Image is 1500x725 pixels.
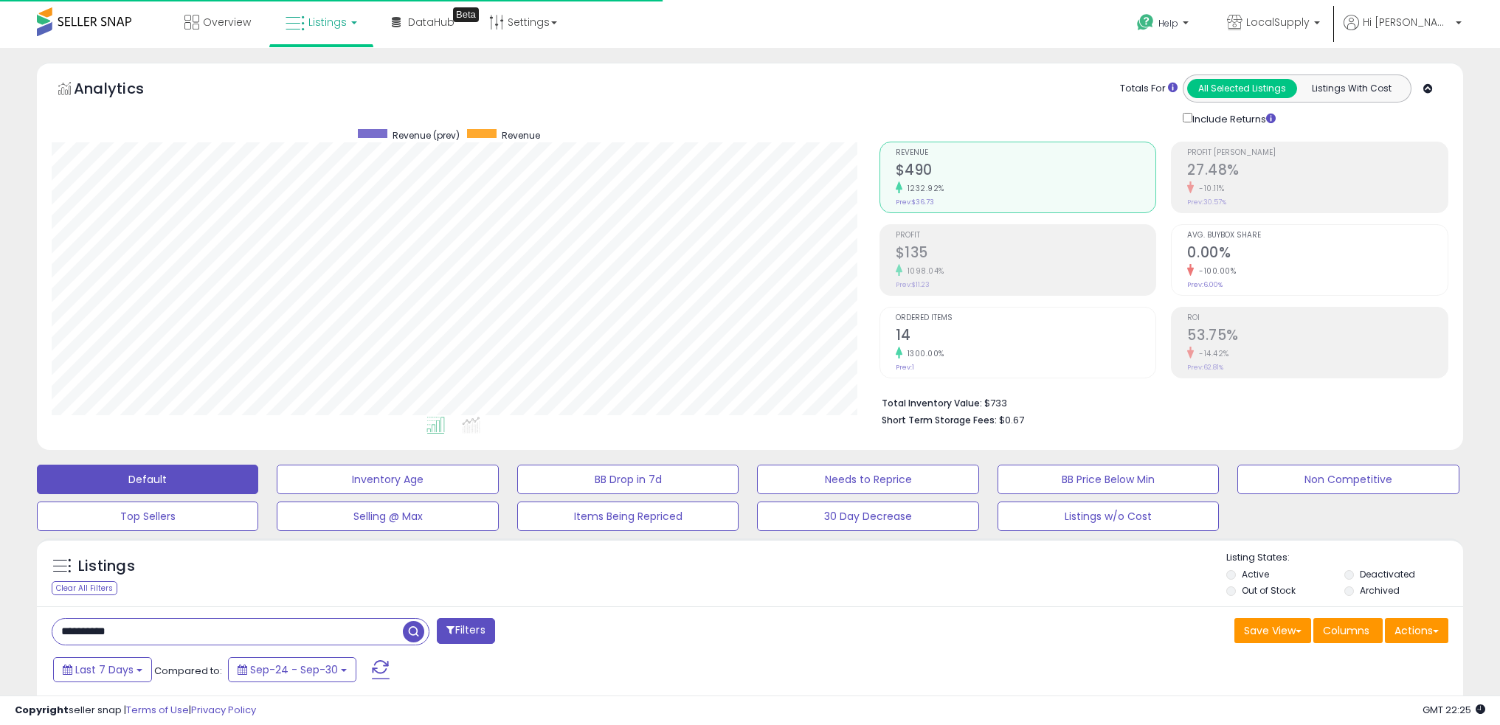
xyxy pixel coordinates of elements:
[902,266,944,277] small: 1098.04%
[1187,162,1448,181] h2: 27.48%
[882,393,1437,411] li: $733
[1344,15,1462,48] a: Hi [PERSON_NAME]
[757,465,978,494] button: Needs to Reprice
[53,657,152,682] button: Last 7 Days
[1187,232,1448,240] span: Avg. Buybox Share
[517,502,739,531] button: Items Being Repriced
[1187,149,1448,157] span: Profit [PERSON_NAME]
[896,363,914,372] small: Prev: 1
[1323,623,1369,638] span: Columns
[902,348,944,359] small: 1300.00%
[896,232,1156,240] span: Profit
[998,465,1219,494] button: BB Price Below Min
[277,465,498,494] button: Inventory Age
[308,15,347,30] span: Listings
[1125,2,1203,48] a: Help
[896,244,1156,264] h2: $135
[1187,363,1223,372] small: Prev: 62.81%
[1360,568,1415,580] label: Deactivated
[517,465,739,494] button: BB Drop in 7d
[1194,266,1236,277] small: -100.00%
[998,502,1219,531] button: Listings w/o Cost
[228,657,356,682] button: Sep-24 - Sep-30
[896,149,1156,157] span: Revenue
[1296,79,1406,98] button: Listings With Cost
[1194,183,1225,194] small: -10.11%
[75,662,134,677] span: Last 7 Days
[74,78,173,103] h5: Analytics
[896,198,934,207] small: Prev: $36.73
[250,662,338,677] span: Sep-24 - Sep-30
[1187,327,1448,347] h2: 53.75%
[393,129,460,142] span: Revenue (prev)
[502,129,540,142] span: Revenue
[78,556,135,577] h5: Listings
[191,703,256,717] a: Privacy Policy
[1234,618,1311,643] button: Save View
[1187,280,1223,289] small: Prev: 6.00%
[1172,110,1293,127] div: Include Returns
[453,7,479,22] div: Tooltip anchor
[882,414,997,426] b: Short Term Storage Fees:
[437,618,494,644] button: Filters
[896,280,930,289] small: Prev: $11.23
[1158,17,1178,30] span: Help
[1423,703,1485,717] span: 2025-10-8 22:25 GMT
[1360,584,1400,597] label: Archived
[1187,198,1226,207] small: Prev: 30.57%
[757,502,978,531] button: 30 Day Decrease
[408,15,455,30] span: DataHub
[1136,13,1155,32] i: Get Help
[1246,15,1310,30] span: LocalSupply
[1120,82,1178,96] div: Totals For
[1194,348,1229,359] small: -14.42%
[15,704,256,718] div: seller snap | |
[126,703,189,717] a: Terms of Use
[1187,314,1448,322] span: ROI
[15,703,69,717] strong: Copyright
[1242,568,1269,580] label: Active
[1242,584,1296,597] label: Out of Stock
[896,162,1156,181] h2: $490
[896,327,1156,347] h2: 14
[154,664,222,678] span: Compared to:
[1313,618,1383,643] button: Columns
[277,502,498,531] button: Selling @ Max
[1385,618,1448,643] button: Actions
[1226,551,1463,565] p: Listing States:
[999,413,1024,427] span: $0.67
[896,314,1156,322] span: Ordered Items
[902,183,944,194] small: 1232.92%
[1187,244,1448,264] h2: 0.00%
[37,465,258,494] button: Default
[1237,465,1459,494] button: Non Competitive
[1187,79,1297,98] button: All Selected Listings
[37,502,258,531] button: Top Sellers
[1363,15,1451,30] span: Hi [PERSON_NAME]
[203,15,251,30] span: Overview
[52,581,117,595] div: Clear All Filters
[882,397,982,409] b: Total Inventory Value:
